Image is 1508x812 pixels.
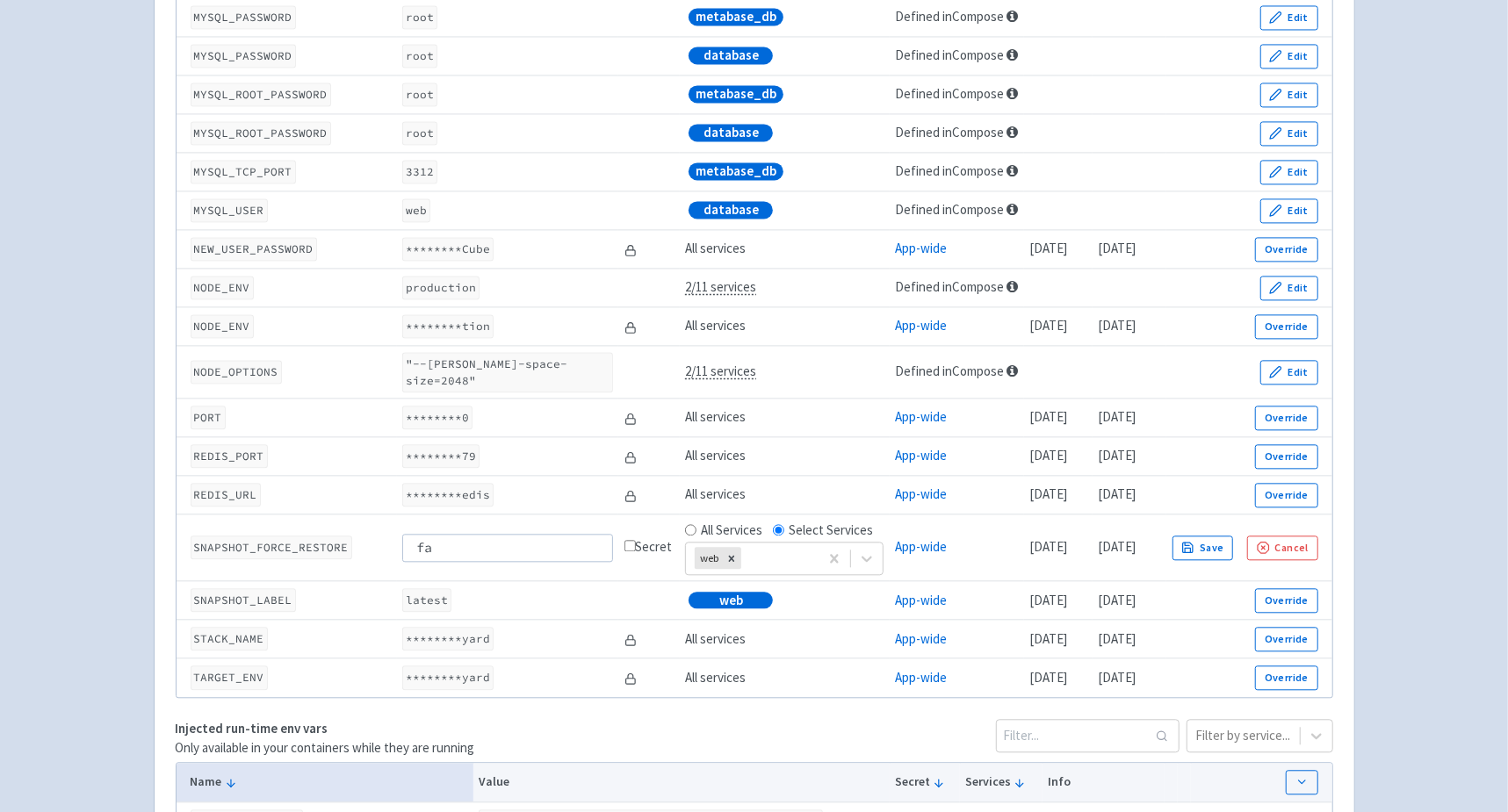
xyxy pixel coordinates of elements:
[789,521,873,541] label: Select Services
[680,399,890,437] td: All services
[701,521,762,541] label: All Services
[1255,665,1317,690] button: Override
[1260,160,1318,184] button: Edit
[895,363,1004,379] a: Defined in Compose
[191,483,261,507] code: REDIS_URL
[1029,317,1067,334] time: [DATE]
[1029,240,1067,256] time: [DATE]
[1260,5,1318,30] button: Edit
[473,763,890,802] th: Value
[1029,485,1067,502] time: [DATE]
[191,44,296,68] code: MYSQL_PASSWORD
[1029,669,1067,686] time: [DATE]
[191,160,296,183] code: MYSQL_TCP_PORT
[1043,763,1165,802] th: Info
[895,485,947,502] a: App-wide
[1029,538,1067,555] time: [DATE]
[1099,538,1136,555] time: [DATE]
[402,352,613,392] code: "--[PERSON_NAME]-space-size=2048"
[1099,669,1136,686] time: [DATE]
[895,278,1004,295] a: Defined in Compose
[1255,483,1317,507] button: Override
[1260,44,1318,68] button: Edit
[1255,588,1317,613] button: Override
[1099,447,1136,463] time: [DATE]
[895,8,1004,25] a: Defined in Compose
[895,201,1004,218] a: Defined in Compose
[1255,237,1317,262] button: Override
[402,160,437,183] code: 3312
[402,5,437,29] code: root
[696,162,776,180] span: metabase_db
[1099,630,1136,647] time: [DATE]
[1099,317,1136,334] time: [DATE]
[696,85,776,103] span: metabase_db
[402,534,613,562] input: false
[895,669,947,686] a: App-wide
[895,447,947,463] a: App-wide
[680,658,890,697] td: All services
[624,537,675,557] div: Secret
[1260,198,1318,223] button: Edit
[191,5,296,29] code: MYSQL_PASSWORD
[1099,485,1136,502] time: [DATE]
[895,630,947,647] a: App-wide
[1255,627,1317,651] button: Override
[696,8,776,25] span: metabase_db
[402,198,430,222] code: web
[402,44,437,68] code: root
[895,317,947,334] a: App-wide
[191,627,268,650] code: STACK_NAME
[191,665,268,689] code: TARGET_ENV
[895,538,947,555] a: App-wide
[1255,314,1317,339] button: Override
[680,230,890,269] td: All services
[191,237,317,261] code: NEW_USER_PASSWORD
[191,444,268,468] code: REDIS_PORT
[191,360,282,384] code: NODE_OPTIONS
[176,720,328,737] strong: Injected run-time env vars
[1255,406,1317,430] button: Override
[703,47,759,64] span: database
[895,772,954,791] button: Secret
[895,408,947,425] a: App-wide
[191,535,352,559] code: SNAPSHOT_FORCE_RESTORE
[895,162,1004,179] a: Defined in Compose
[680,476,890,514] td: All services
[1029,408,1067,425] time: [DATE]
[685,363,756,379] span: 2/11 services
[1029,447,1067,463] time: [DATE]
[402,276,480,299] code: production
[1255,444,1317,469] button: Override
[703,201,759,219] span: database
[1099,240,1136,256] time: [DATE]
[191,772,468,791] button: Name
[895,240,947,256] a: App-wide
[1029,592,1067,608] time: [DATE]
[680,307,890,346] td: All services
[895,85,1004,102] a: Defined in Compose
[1260,83,1318,107] button: Edit
[965,772,1036,791] button: Services
[191,276,254,299] code: NODE_ENV
[895,592,947,608] a: App-wide
[895,47,1004,63] a: Defined in Compose
[191,314,254,338] code: NODE_ENV
[191,588,296,612] code: SNAPSHOT_LABEL
[176,738,475,758] p: Only available in your containers while they are running
[1260,276,1318,300] button: Edit
[1029,630,1067,647] time: [DATE]
[1172,535,1234,560] button: Save
[680,620,890,658] td: All services
[191,83,331,106] code: MYSQL_ROOT_PASSWORD
[402,83,437,106] code: root
[191,121,331,145] code: MYSQL_ROOT_PASSWORD
[996,719,1180,752] input: Filter...
[402,588,451,612] code: latest
[685,278,756,295] span: 2/11 services
[1099,408,1136,425] time: [DATE]
[895,124,1004,140] a: Defined in Compose
[191,406,226,429] code: PORT
[1260,360,1318,384] button: Edit
[680,437,890,476] td: All services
